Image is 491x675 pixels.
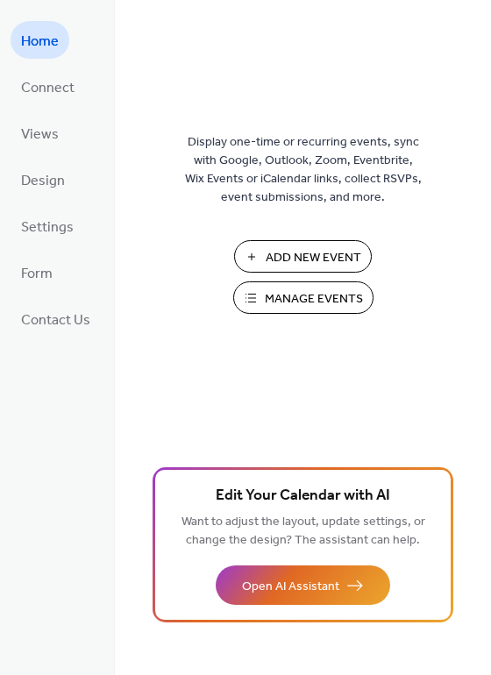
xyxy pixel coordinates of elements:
a: Connect [11,67,85,105]
span: Add New Event [266,249,361,267]
span: Contact Us [21,307,90,334]
button: Open AI Assistant [216,565,390,605]
a: Settings [11,207,84,245]
span: Edit Your Calendar with AI [216,484,390,508]
span: Connect [21,75,75,102]
a: Home [11,21,69,59]
a: Views [11,114,69,152]
span: Form [21,260,53,288]
span: Settings [21,214,74,241]
button: Manage Events [233,281,374,314]
span: Design [21,167,65,195]
a: Contact Us [11,300,101,337]
a: Form [11,253,63,291]
span: Manage Events [265,290,363,309]
span: Home [21,28,59,55]
span: Display one-time or recurring events, sync with Google, Outlook, Zoom, Eventbrite, Wix Events or ... [185,133,422,207]
a: Design [11,160,75,198]
span: Want to adjust the layout, update settings, or change the design? The assistant can help. [181,510,425,552]
span: Open AI Assistant [242,578,339,596]
button: Add New Event [234,240,372,273]
span: Views [21,121,59,148]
